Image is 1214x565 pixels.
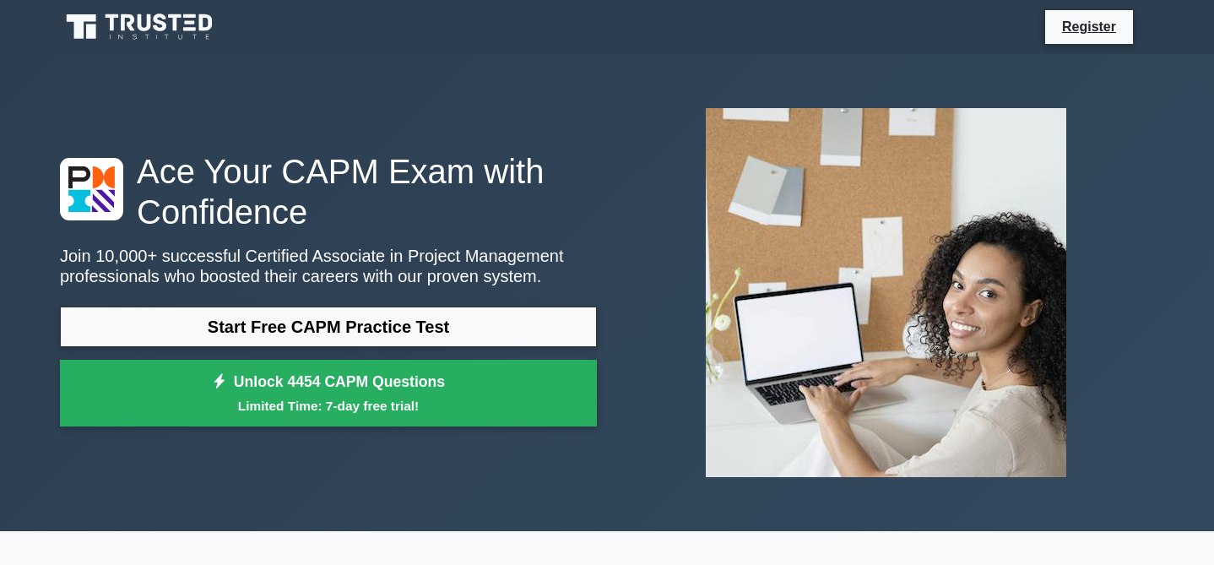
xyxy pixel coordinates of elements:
[60,246,597,286] p: Join 10,000+ successful Certified Associate in Project Management professionals who boosted their...
[1052,16,1126,37] a: Register
[81,396,576,416] small: Limited Time: 7-day free trial!
[60,307,597,347] a: Start Free CAPM Practice Test
[60,360,597,427] a: Unlock 4454 CAPM QuestionsLimited Time: 7-day free trial!
[60,151,597,232] h1: Ace Your CAPM Exam with Confidence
